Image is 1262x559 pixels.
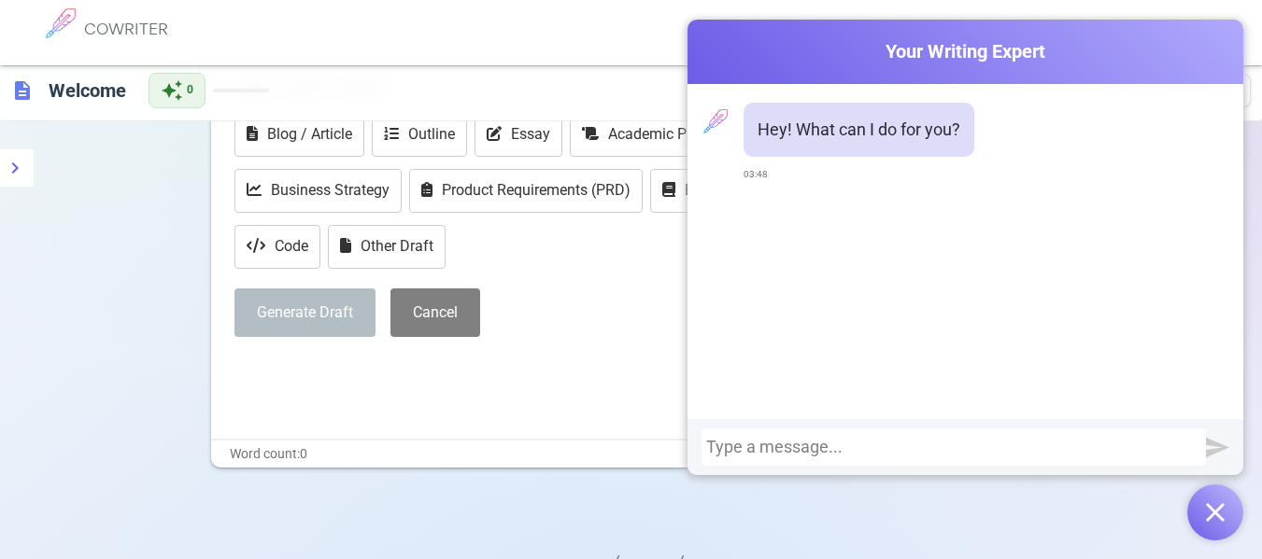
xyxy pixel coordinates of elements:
[84,21,168,37] h6: COWRITER
[1206,503,1225,522] img: Open chat
[41,72,134,109] h6: Click to edit title
[234,288,376,338] button: Generate Draft
[697,103,734,140] img: profile
[1206,436,1229,459] img: Send
[234,113,364,157] button: Blog / Article
[744,161,768,189] span: 03:48
[187,81,193,100] span: 0
[475,113,562,157] button: Essay
[390,288,480,338] button: Cancel
[328,225,446,269] button: Other Draft
[161,79,183,102] span: auto_awesome
[688,38,1243,65] span: Your Writing Expert
[758,117,960,144] p: Hey! What can I do for you?
[372,113,467,157] button: Outline
[650,169,777,213] button: Book Report
[234,225,320,269] button: Code
[1126,6,1206,61] a: My Profile
[1026,6,1088,61] a: Contact
[941,6,988,61] a: About
[409,169,643,213] button: Product Requirements (PRD)
[570,113,728,157] button: Academic Paper
[211,440,1052,468] div: Word count: 0
[234,169,402,213] button: Business Strategy
[831,6,903,61] a: Products
[11,79,34,102] span: description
